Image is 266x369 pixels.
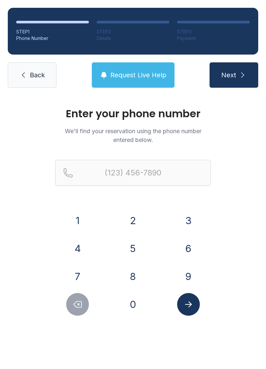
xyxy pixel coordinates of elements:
[122,293,144,316] button: 0
[177,293,200,316] button: Submit lookup form
[66,209,89,232] button: 1
[177,265,200,288] button: 9
[221,70,236,80] span: Next
[66,265,89,288] button: 7
[122,237,144,260] button: 5
[97,29,169,35] div: STEP 2
[97,35,169,42] div: Details
[55,108,211,119] h1: Enter your phone number
[177,35,250,42] div: Payment
[55,160,211,186] input: Reservation phone number
[177,29,250,35] div: STEP 3
[122,209,144,232] button: 2
[177,237,200,260] button: 6
[66,293,89,316] button: Delete number
[110,70,166,80] span: Request Live Help
[55,127,211,144] p: We'll find your reservation using the phone number entered below.
[16,29,89,35] div: STEP 1
[66,237,89,260] button: 4
[177,209,200,232] button: 3
[122,265,144,288] button: 8
[30,70,45,80] span: Back
[16,35,89,42] div: Phone Number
